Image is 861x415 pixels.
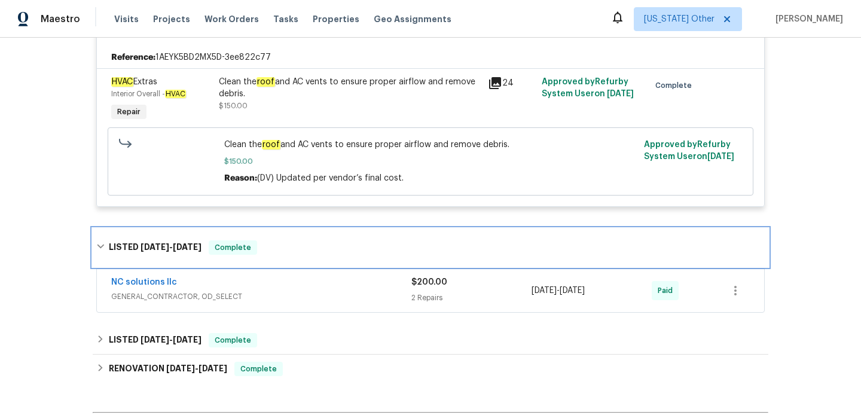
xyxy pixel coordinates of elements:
em: HVAC [111,77,133,87]
span: [DATE] [141,335,169,344]
span: Complete [236,363,282,375]
span: - [166,364,227,373]
span: [DATE] [607,90,634,98]
span: [PERSON_NAME] [771,13,843,25]
span: Interior Overall - [111,90,186,97]
em: HVAC [165,90,186,98]
span: Complete [210,334,256,346]
span: [DATE] [173,335,201,344]
span: Complete [655,80,697,91]
span: - [141,335,201,344]
span: Projects [153,13,190,25]
span: Visits [114,13,139,25]
h6: LISTED [109,333,201,347]
b: Reference: [111,51,155,63]
span: Repair [112,106,145,118]
span: [DATE] [173,243,201,251]
div: LISTED [DATE]-[DATE]Complete [93,326,768,355]
div: LISTED [DATE]-[DATE]Complete [93,228,768,267]
span: GENERAL_CONTRACTOR, OD_SELECT [111,291,411,303]
span: [DATE] [532,286,557,295]
span: Complete [210,242,256,254]
span: $150.00 [224,155,637,167]
span: (DV) Updated per vendor’s final cost. [257,174,404,182]
a: NC solutions llc [111,278,177,286]
span: [DATE] [199,364,227,373]
span: Tasks [273,15,298,23]
div: Clean the and AC vents to ensure proper airflow and remove debris. [219,76,481,100]
em: roof [262,140,280,149]
span: $150.00 [219,102,248,109]
div: RENOVATION [DATE]-[DATE]Complete [93,355,768,383]
h6: RENOVATION [109,362,227,376]
span: - [532,285,585,297]
h6: LISTED [109,240,201,255]
span: Approved by Refurby System User on [644,141,734,161]
span: $200.00 [411,278,447,286]
span: Extras [111,77,157,87]
span: [DATE] [707,152,734,161]
span: [DATE] [141,243,169,251]
span: Geo Assignments [374,13,451,25]
span: [US_STATE] Other [644,13,715,25]
span: [DATE] [166,364,195,373]
div: 2 Repairs [411,292,532,304]
div: 1AEYK5BD2MX5D-3ee822c77 [97,47,764,68]
span: Approved by Refurby System User on [542,78,634,98]
div: 24 [488,76,535,90]
em: roof [257,77,275,87]
span: Work Orders [204,13,259,25]
span: [DATE] [560,286,585,295]
span: Reason: [224,174,257,182]
span: - [141,243,201,251]
span: Clean the and AC vents to ensure proper airflow and remove debris. [224,139,637,151]
span: Paid [658,285,677,297]
span: Maestro [41,13,80,25]
span: Properties [313,13,359,25]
